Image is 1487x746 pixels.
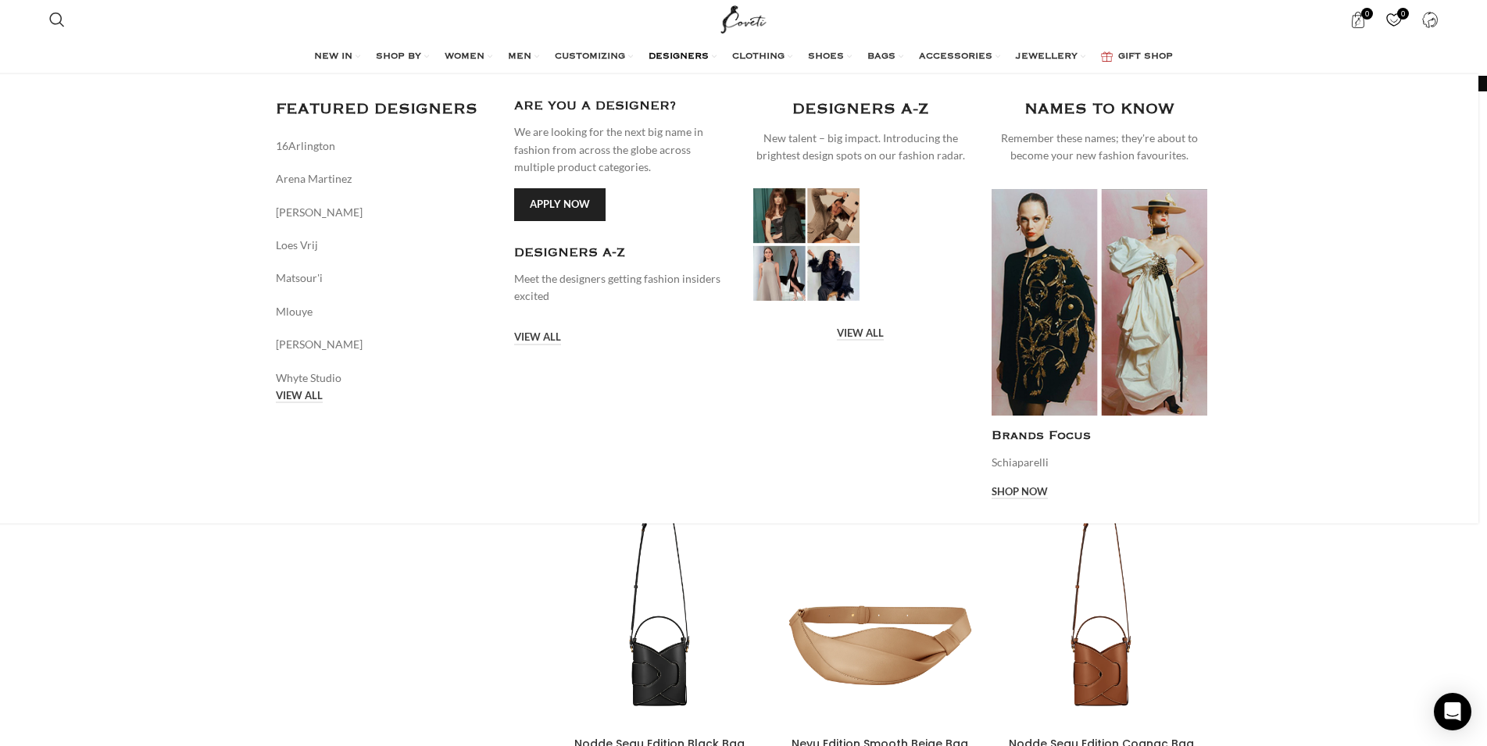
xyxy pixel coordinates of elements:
[867,41,903,73] a: BAGS
[276,369,491,387] a: Whyte Studio
[1378,4,1410,35] a: 0
[992,454,1207,471] p: Schiaparelli
[508,51,531,63] span: MEN
[276,237,491,254] a: Loes Vrij
[1101,52,1113,62] img: GiftBag
[919,51,992,63] span: ACCESSORIES
[41,41,1446,73] div: Main navigation
[445,51,484,63] span: WOMEN
[992,486,1048,500] a: Shop now
[1024,98,1174,122] h4: NAMES TO KNOW
[555,41,633,73] a: CUSTOMIZING
[772,482,988,730] a: Neyu Edition Smooth Beige Bag
[276,170,491,187] a: Arena Martinez
[649,41,717,73] a: DESIGNERS
[276,303,491,320] a: Mlouye
[753,188,860,301] img: Luxury dresses Designers Coveti
[376,51,421,63] span: SHOP BY
[1434,693,1471,730] div: Open Intercom Messenger
[732,51,785,63] span: CLOTHING
[1016,41,1085,73] a: JEWELLERY
[276,390,323,404] a: VIEW ALL
[514,245,730,305] a: Infobox link
[276,269,491,287] a: Matsour'i
[992,427,1207,445] h4: Brands Focus
[514,188,606,221] a: Apply now
[837,327,884,341] a: VIEW ALL
[41,4,73,35] a: Search
[732,41,792,73] a: CLOTHING
[376,41,429,73] a: SHOP BY
[649,51,709,63] span: DESIGNERS
[1342,4,1374,35] a: 0
[314,51,352,63] span: NEW IN
[508,41,539,73] a: MEN
[992,188,1207,416] img: luxury dresses schiaparelli Designers
[555,51,625,63] span: CUSTOMIZING
[552,482,768,729] a: Nodde Seau Edition Black Bag
[1016,51,1078,63] span: JEWELLERY
[919,41,1000,73] a: ACCESSORIES
[514,331,561,345] a: VIEW ALL
[1397,8,1409,20] span: 0
[808,51,844,63] span: SHOES
[717,12,770,25] a: Site logo
[992,130,1207,165] div: Remember these names; they're about to become your new fashion favourites.
[1118,51,1173,63] span: GIFT SHOP
[1101,41,1173,73] a: GIFT SHOP
[993,482,1210,729] a: Nodde Seau Edition Cognac Bag
[792,98,928,122] h4: DESIGNERS A-Z
[514,98,730,116] h4: ARE YOU A DESIGNER?
[808,41,852,73] a: SHOES
[276,137,491,155] a: 16Arlington
[867,51,895,63] span: BAGS
[314,41,360,73] a: NEW IN
[1361,8,1373,20] span: 0
[753,130,969,165] div: New talent – big impact. Introducing the brightest design spots on our fashion radar.
[276,204,491,221] a: [PERSON_NAME]
[276,98,491,122] h3: FEATURED DESIGNERS
[445,41,492,73] a: WOMEN
[514,123,730,176] p: We are looking for the next big name in fashion from across the globe across multiple product cat...
[276,336,491,353] a: [PERSON_NAME]
[1378,4,1410,35] div: My Wishlist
